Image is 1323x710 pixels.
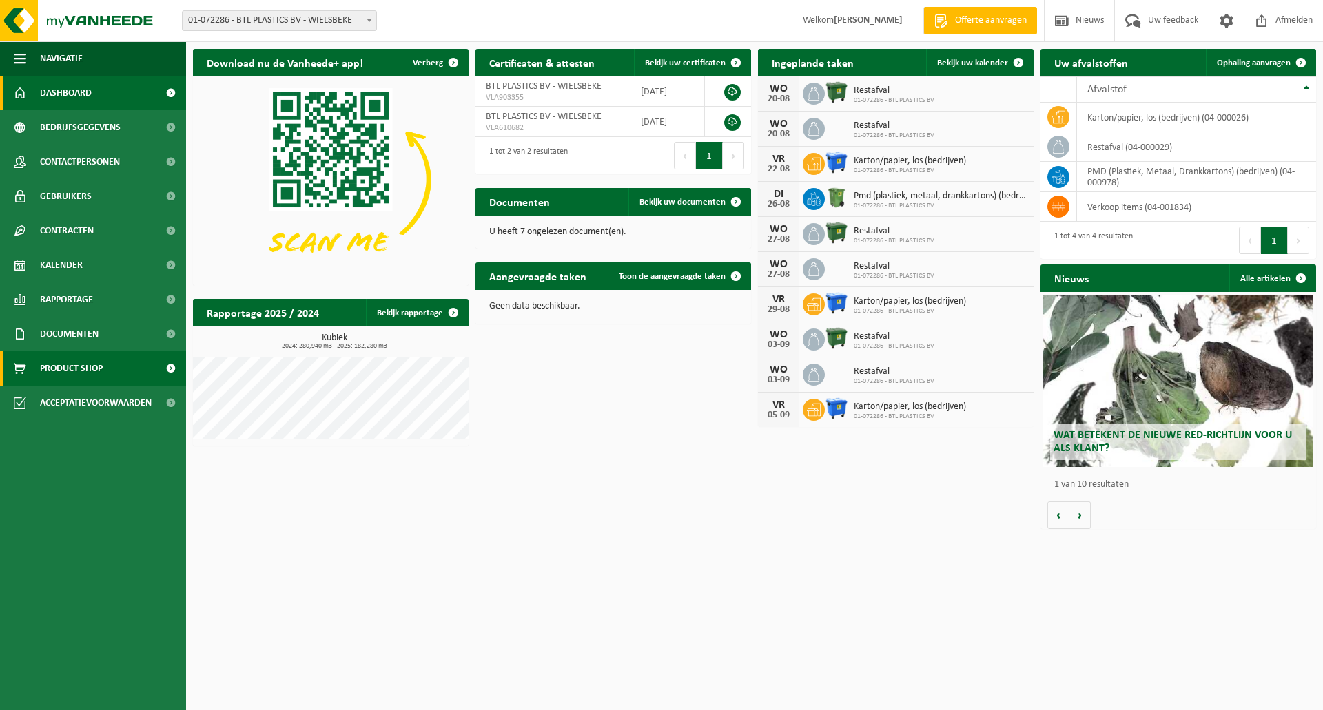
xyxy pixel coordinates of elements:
[1239,227,1261,254] button: Previous
[1087,84,1127,95] span: Afvalstof
[1047,225,1133,255] div: 1 tot 4 van 4 resultaten
[475,262,600,289] h2: Aangevraagde taken
[854,121,934,132] span: Restafval
[854,191,1027,202] span: Pmd (plastiek, metaal, drankkartons) (bedrijven)
[40,282,93,317] span: Rapportage
[1047,501,1069,529] button: Vorige
[40,41,83,76] span: Navigatie
[1069,501,1091,529] button: Volgende
[40,213,94,248] span: Contracten
[475,188,564,215] h2: Documenten
[40,76,92,110] span: Dashboard
[765,189,792,200] div: DI
[825,186,848,209] img: WB-0370-HPE-GN-01
[40,145,120,179] span: Contactpersonen
[854,202,1027,210] span: 01-072286 - BTL PLASTICS BV
[645,59,726,67] span: Bekijk uw certificaten
[1043,295,1313,467] a: Wat betekent de nieuwe RED-richtlijn voor u als klant?
[765,200,792,209] div: 26-08
[825,291,848,315] img: WB-1100-HPE-BE-01
[937,59,1008,67] span: Bekijk uw kalender
[765,399,792,410] div: VR
[758,49,868,76] h2: Ingeplande taken
[765,305,792,315] div: 29-08
[854,272,934,280] span: 01-072286 - BTL PLASTICS BV
[696,142,723,169] button: 1
[854,366,934,377] span: Restafval
[183,11,376,30] span: 01-072286 - BTL PLASTICS BV - WIELSBEKE
[765,235,792,244] div: 27-08
[40,317,99,351] span: Documenten
[1288,227,1309,254] button: Next
[854,331,934,342] span: Restafval
[1054,430,1292,454] span: Wat betekent de nieuwe RED-richtlijn voor u als klant?
[40,351,103,386] span: Product Shop
[608,262,750,290] a: Toon de aangevraagde taken
[825,326,848,350] img: WB-1100-HPE-GN-01
[765,224,792,235] div: WO
[413,59,443,67] span: Verberg
[1077,162,1316,192] td: PMD (Plastiek, Metaal, Drankkartons) (bedrijven) (04-000978)
[952,14,1030,28] span: Offerte aanvragen
[765,118,792,129] div: WO
[40,386,152,420] span: Acceptatievoorwaarden
[765,129,792,139] div: 20-08
[200,343,469,350] span: 2024: 280,940 m3 - 2025: 182,280 m3
[489,227,737,237] p: U heeft 7 ongelezen document(en).
[402,49,467,76] button: Verberg
[854,85,934,96] span: Restafval
[765,83,792,94] div: WO
[854,342,934,351] span: 01-072286 - BTL PLASTICS BV
[1206,49,1315,76] a: Ophaling aanvragen
[765,270,792,280] div: 27-08
[628,188,750,216] a: Bekijk uw documenten
[1217,59,1291,67] span: Ophaling aanvragen
[366,299,467,326] a: Bekijk rapportage
[923,7,1037,34] a: Offerte aanvragen
[765,329,792,340] div: WO
[630,107,706,137] td: [DATE]
[825,221,848,244] img: WB-1100-HPE-GN-01
[482,140,568,171] div: 1 tot 2 van 2 resultaten
[1077,103,1316,132] td: karton/papier, los (bedrijven) (04-000026)
[765,375,792,385] div: 03-09
[489,302,737,311] p: Geen data beschikbaar.
[723,142,744,169] button: Next
[1077,132,1316,162] td: restafval (04-000029)
[854,237,934,245] span: 01-072286 - BTL PLASTICS BV
[1077,192,1316,222] td: verkoop items (04-001834)
[1054,480,1309,490] p: 1 van 10 resultaten
[486,92,619,103] span: VLA903355
[854,132,934,140] span: 01-072286 - BTL PLASTICS BV
[854,296,966,307] span: Karton/papier, los (bedrijven)
[200,333,469,350] h3: Kubiek
[193,76,469,283] img: Download de VHEPlus App
[854,261,934,272] span: Restafval
[765,165,792,174] div: 22-08
[765,294,792,305] div: VR
[765,410,792,420] div: 05-09
[765,259,792,270] div: WO
[854,226,934,237] span: Restafval
[193,299,333,326] h2: Rapportage 2025 / 2024
[674,142,696,169] button: Previous
[825,151,848,174] img: WB-1100-HPE-BE-01
[630,76,706,107] td: [DATE]
[765,340,792,350] div: 03-09
[854,167,966,175] span: 01-072286 - BTL PLASTICS BV
[639,198,726,207] span: Bekijk uw documenten
[182,10,377,31] span: 01-072286 - BTL PLASTICS BV - WIELSBEKE
[486,81,602,92] span: BTL PLASTICS BV - WIELSBEKE
[475,49,608,76] h2: Certificaten & attesten
[619,272,726,281] span: Toon de aangevraagde taken
[486,112,602,122] span: BTL PLASTICS BV - WIELSBEKE
[854,401,966,413] span: Karton/papier, los (bedrijven)
[854,377,934,386] span: 01-072286 - BTL PLASTICS BV
[765,94,792,104] div: 20-08
[1229,264,1315,292] a: Alle artikelen
[765,154,792,165] div: VR
[1040,264,1102,291] h2: Nieuws
[825,397,848,420] img: WB-1100-HPE-BE-01
[854,307,966,315] span: 01-072286 - BTL PLASTICS BV
[634,49,750,76] a: Bekijk uw certificaten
